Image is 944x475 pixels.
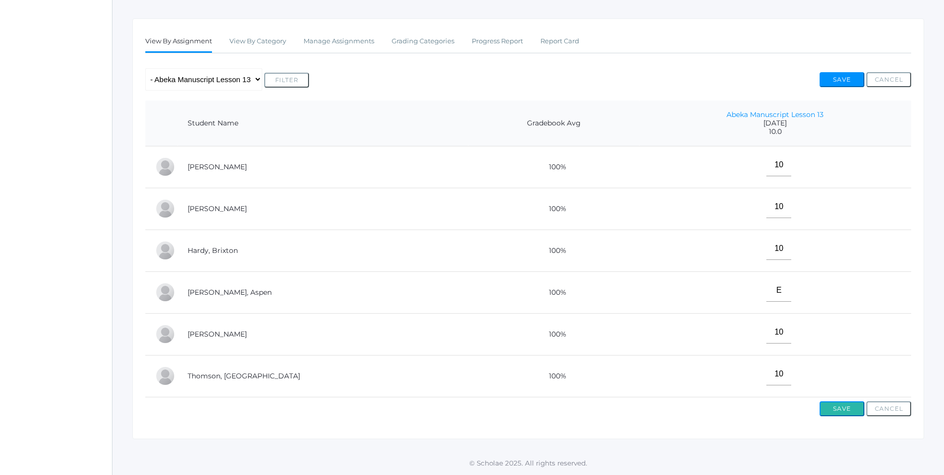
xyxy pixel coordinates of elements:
[155,324,175,344] div: Elias Lehman
[472,31,523,51] a: Progress Report
[264,73,309,88] button: Filter
[155,157,175,177] div: Abby Backstrom
[155,199,175,219] div: Nolan Gagen
[649,127,901,136] span: 10.0
[468,101,639,146] th: Gradebook Avg
[468,146,639,188] td: 100%
[155,282,175,302] div: Aspen Hemingway
[649,119,901,127] span: [DATE]
[727,110,824,119] a: Abeka Manuscript Lesson 13
[540,31,579,51] a: Report Card
[145,31,212,53] a: View By Assignment
[178,101,468,146] th: Student Name
[155,366,175,386] div: Everest Thomson
[468,230,639,271] td: 100%
[468,188,639,230] td: 100%
[468,355,639,397] td: 100%
[188,162,247,171] a: [PERSON_NAME]
[820,72,864,87] button: Save
[188,246,238,255] a: Hardy, Brixton
[468,313,639,355] td: 100%
[229,31,286,51] a: View By Category
[188,288,272,297] a: [PERSON_NAME], Aspen
[468,271,639,313] td: 100%
[820,401,864,416] button: Save
[188,204,247,213] a: [PERSON_NAME]
[866,401,911,416] button: Cancel
[392,31,454,51] a: Grading Categories
[188,330,247,339] a: [PERSON_NAME]
[155,240,175,260] div: Brixton Hardy
[304,31,374,51] a: Manage Assignments
[866,72,911,87] button: Cancel
[112,458,944,468] p: © Scholae 2025. All rights reserved.
[188,371,300,380] a: Thomson, [GEOGRAPHIC_DATA]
